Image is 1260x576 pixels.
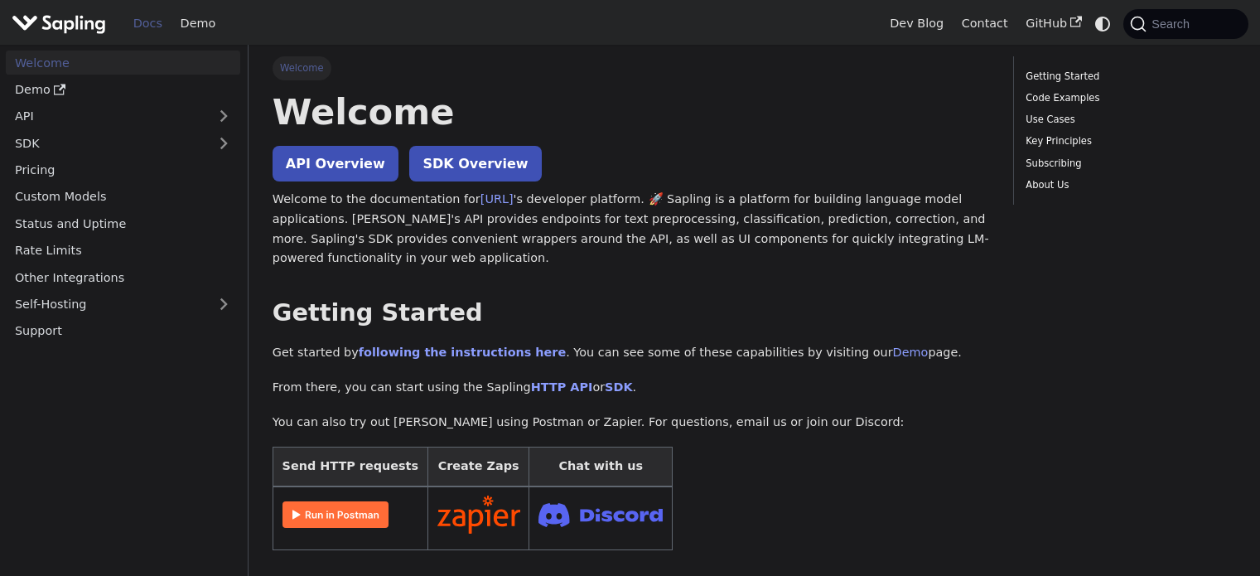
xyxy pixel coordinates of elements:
[273,343,989,363] p: Get started by . You can see some of these capabilities by visiting our page.
[1026,112,1230,128] a: Use Cases
[6,185,240,209] a: Custom Models
[282,501,389,528] img: Run in Postman
[6,131,207,155] a: SDK
[273,448,427,486] th: Send HTTP requests
[881,11,952,36] a: Dev Blog
[6,158,240,182] a: Pricing
[6,51,240,75] a: Welcome
[437,496,520,534] img: Connect in Zapier
[409,146,541,182] a: SDK Overview
[359,346,566,359] a: following the instructions here
[6,319,240,343] a: Support
[893,346,929,359] a: Demo
[6,293,240,317] a: Self-Hosting
[427,448,529,486] th: Create Zaps
[1026,156,1230,172] a: Subscribing
[529,448,673,486] th: Chat with us
[531,380,593,394] a: HTTP API
[273,190,989,269] p: Welcome to the documentation for 's developer platform. 🚀 Sapling is a platform for building lang...
[273,146,398,182] a: API Overview
[124,11,171,36] a: Docs
[6,239,240,263] a: Rate Limits
[1123,9,1248,39] button: Search (Command+K)
[273,56,989,80] nav: Breadcrumbs
[6,211,240,235] a: Status and Uptime
[6,265,240,289] a: Other Integrations
[1026,133,1230,149] a: Key Principles
[1026,90,1230,106] a: Code Examples
[273,56,331,80] span: Welcome
[953,11,1017,36] a: Contact
[605,380,632,394] a: SDK
[1016,11,1090,36] a: GitHub
[1026,69,1230,85] a: Getting Started
[273,298,989,328] h2: Getting Started
[207,104,240,128] button: Expand sidebar category 'API'
[480,192,514,206] a: [URL]
[1026,177,1230,193] a: About Us
[273,413,989,433] p: You can also try out [PERSON_NAME] using Postman or Zapier. For questions, email us or join our D...
[12,12,106,36] img: Sapling.ai
[6,104,207,128] a: API
[171,11,224,36] a: Demo
[1091,12,1115,36] button: Switch between dark and light mode (currently system mode)
[6,78,240,102] a: Demo
[538,498,663,532] img: Join Discord
[207,131,240,155] button: Expand sidebar category 'SDK'
[273,378,989,398] p: From there, you can start using the Sapling or .
[1147,17,1200,31] span: Search
[12,12,112,36] a: Sapling.aiSapling.ai
[273,90,989,134] h1: Welcome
